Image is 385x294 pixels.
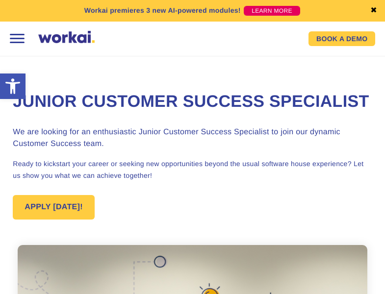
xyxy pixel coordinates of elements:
[13,195,95,220] a: APPLY [DATE]!
[244,6,300,16] a: LEARN MORE
[84,5,241,16] p: Workai premieres 3 new AI-powered modules!
[13,126,372,150] h3: We are looking for an enthusiastic Junior Customer Success Specialist to join our dynamic Custome...
[13,91,372,113] h1: Junior Customer Success Specialist
[370,7,377,15] a: ✖
[308,31,375,46] a: BOOK A DEMO
[13,158,372,181] p: Ready to kickstart your career or seeking new opportunities beyond the usual software house exper...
